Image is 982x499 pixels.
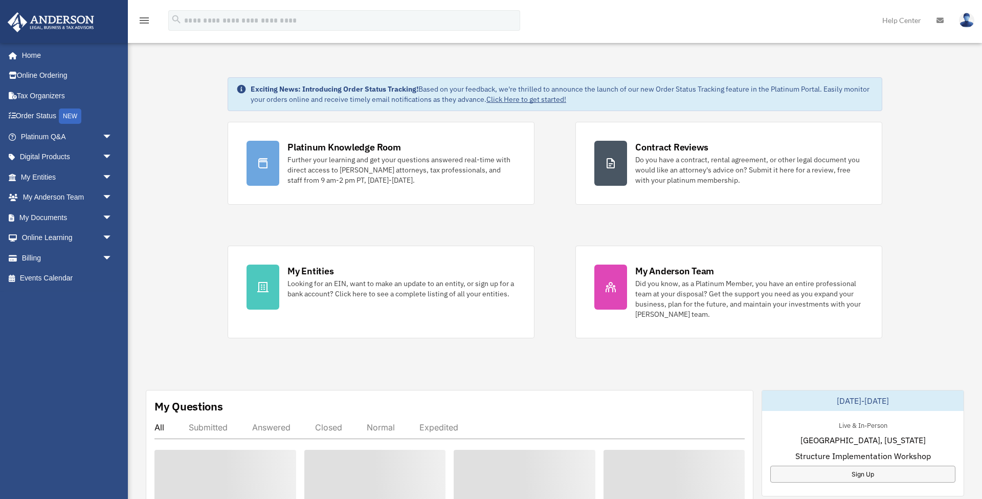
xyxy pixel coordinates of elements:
a: Billingarrow_drop_down [7,248,128,268]
div: Did you know, as a Platinum Member, you have an entire professional team at your disposal? Get th... [635,278,863,319]
a: Events Calendar [7,268,128,289]
a: Tax Organizers [7,85,128,106]
div: Expedited [419,422,458,432]
div: Platinum Knowledge Room [287,141,401,154]
a: My Entitiesarrow_drop_down [7,167,128,187]
a: My Anderson Teamarrow_drop_down [7,187,128,208]
div: Live & In-Person [831,419,896,430]
a: Platinum Q&Aarrow_drop_down [7,126,128,147]
a: My Documentsarrow_drop_down [7,207,128,228]
div: Based on your feedback, we're thrilled to announce the launch of our new Order Status Tracking fe... [251,84,874,104]
span: [GEOGRAPHIC_DATA], [US_STATE] [800,434,926,446]
i: search [171,14,182,25]
a: My Anderson Team Did you know, as a Platinum Member, you have an entire professional team at your... [575,246,882,338]
div: All [154,422,164,432]
div: My Entities [287,265,333,277]
strong: Exciting News: Introducing Order Status Tracking! [251,84,418,94]
span: Structure Implementation Workshop [795,450,931,462]
a: Order StatusNEW [7,106,128,127]
a: My Entities Looking for an EIN, want to make an update to an entity, or sign up for a bank accoun... [228,246,534,338]
a: Online Ordering [7,66,128,86]
span: arrow_drop_down [102,167,123,188]
span: arrow_drop_down [102,147,123,168]
div: Looking for an EIN, want to make an update to an entity, or sign up for a bank account? Click her... [287,278,516,299]
div: Do you have a contract, rental agreement, or other legal document you would like an attorney's ad... [635,155,863,185]
img: User Pic [959,13,974,28]
div: Answered [252,422,291,432]
div: Submitted [189,422,228,432]
a: Contract Reviews Do you have a contract, rental agreement, or other legal document you would like... [575,122,882,205]
div: My Anderson Team [635,265,714,277]
span: arrow_drop_down [102,187,123,208]
div: Closed [315,422,342,432]
span: arrow_drop_down [102,248,123,269]
div: Contract Reviews [635,141,708,154]
a: Sign Up [770,466,955,483]
div: NEW [59,109,81,124]
a: Home [7,45,123,66]
span: arrow_drop_down [102,207,123,228]
span: arrow_drop_down [102,126,123,147]
a: menu [138,18,150,27]
div: [DATE]-[DATE] [762,390,964,411]
div: My Questions [154,399,223,414]
a: Online Learningarrow_drop_down [7,228,128,248]
a: Platinum Knowledge Room Further your learning and get your questions answered real-time with dire... [228,122,534,205]
i: menu [138,14,150,27]
div: Normal [367,422,395,432]
div: Further your learning and get your questions answered real-time with direct access to [PERSON_NAM... [287,155,516,185]
a: Digital Productsarrow_drop_down [7,147,128,167]
span: arrow_drop_down [102,228,123,249]
a: Click Here to get started! [486,95,566,104]
img: Anderson Advisors Platinum Portal [5,12,97,32]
